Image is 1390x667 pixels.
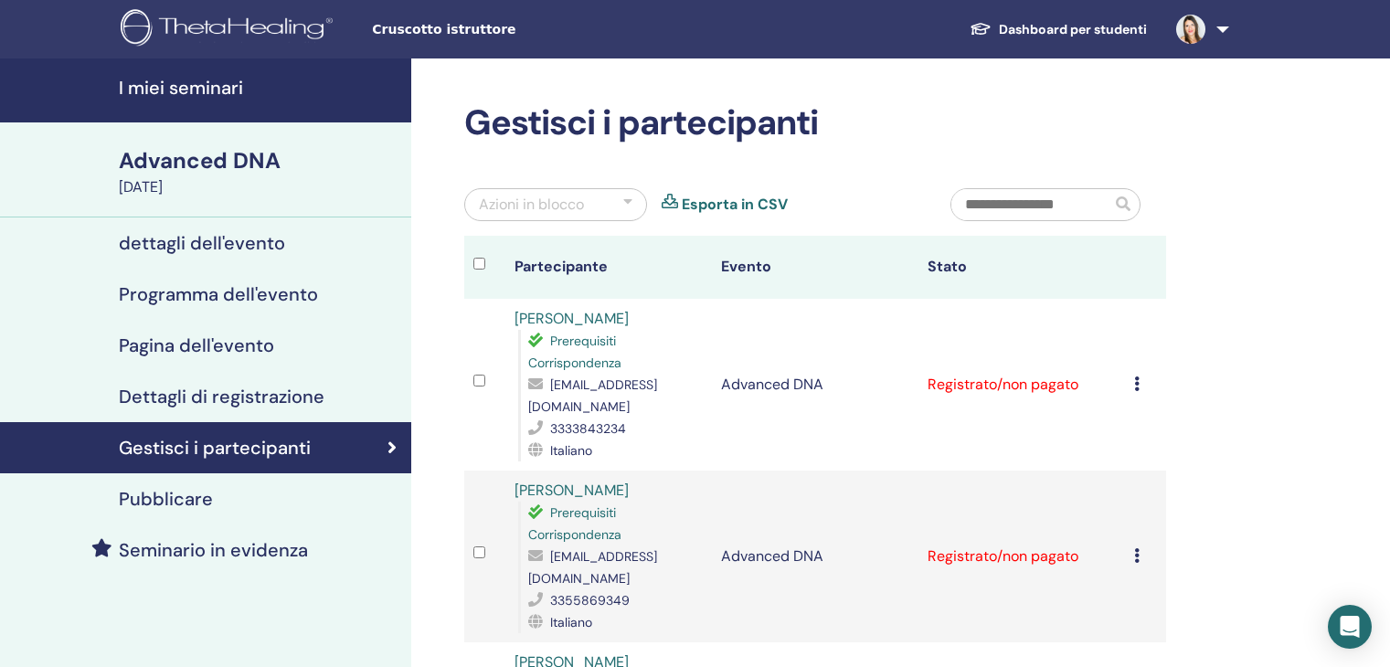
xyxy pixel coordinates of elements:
span: Cruscotto istruttore [372,20,646,39]
img: graduation-cap-white.svg [970,21,992,37]
th: Stato [918,236,1125,299]
span: 3355869349 [550,592,630,609]
h4: Dettagli di registrazione [119,386,324,408]
th: Partecipante [505,236,712,299]
img: logo.png [121,9,339,50]
h4: Programma dell'evento [119,283,318,305]
span: Prerequisiti Corrispondenza [528,504,621,543]
h4: Gestisci i partecipanti [119,437,311,459]
span: [EMAIL_ADDRESS][DOMAIN_NAME] [528,548,657,587]
h4: I miei seminari [119,77,400,99]
h4: Seminario in evidenza [119,539,308,561]
a: [PERSON_NAME] [515,309,629,328]
h4: dettagli dell'evento [119,232,285,254]
div: [DATE] [119,176,400,198]
a: Advanced DNA[DATE] [108,145,411,198]
span: Prerequisiti Corrispondenza [528,333,621,371]
span: [EMAIL_ADDRESS][DOMAIN_NAME] [528,376,657,415]
span: 3333843234 [550,420,626,437]
div: Advanced DNA [119,145,400,176]
span: Italiano [550,442,592,459]
td: Advanced DNA [712,299,918,471]
td: Advanced DNA [712,471,918,642]
a: [PERSON_NAME] [515,481,629,500]
a: Dashboard per studenti [955,13,1162,47]
span: Italiano [550,614,592,630]
a: Esporta in CSV [682,194,788,216]
h4: Pubblicare [119,488,213,510]
div: Open Intercom Messenger [1328,605,1372,649]
div: Azioni in blocco [479,194,584,216]
th: Evento [712,236,918,299]
h4: Pagina dell'evento [119,334,274,356]
h2: Gestisci i partecipanti [464,102,1166,144]
img: default.jpg [1176,15,1205,44]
